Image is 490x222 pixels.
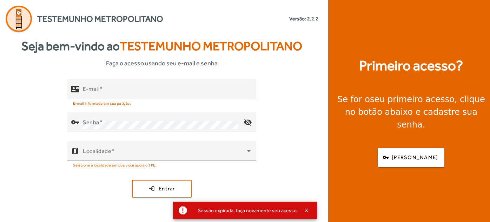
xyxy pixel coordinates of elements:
mat-icon: visibility_off [239,114,256,131]
span: [PERSON_NAME] [392,154,438,162]
mat-icon: report [178,205,188,216]
mat-label: Localidade [83,148,111,154]
span: Testemunho Metropolitano [120,39,302,53]
mat-label: E-mail [83,85,99,92]
div: Se for o , clique no botão abaixo e cadastre sua senha. [337,93,486,131]
strong: Seja bem-vindo ao [21,37,302,55]
mat-hint: Selecione a localidade em que você apoia o TPE. [73,161,157,169]
img: Logo Agenda [6,6,32,32]
mat-icon: contact_mail [71,85,79,93]
mat-hint: E-mail informado em sua petição. [73,99,131,107]
mat-icon: map [71,147,79,155]
mat-label: Senha [83,119,99,125]
span: Testemunho Metropolitano [37,13,163,25]
small: Versão: 2.2.2 [289,15,318,22]
span: Entrar [159,185,175,193]
mat-icon: vpn_key [71,118,79,126]
strong: seu primeiro acesso [370,94,455,104]
strong: Primeiro acesso? [359,55,463,76]
button: [PERSON_NAME] [378,148,444,167]
span: X [305,207,309,214]
div: Sessão expirada, faça novamente seu acesso. [192,205,298,215]
button: Entrar [132,180,192,197]
span: Faça o acesso usando seu e-mail e senha [106,58,218,68]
